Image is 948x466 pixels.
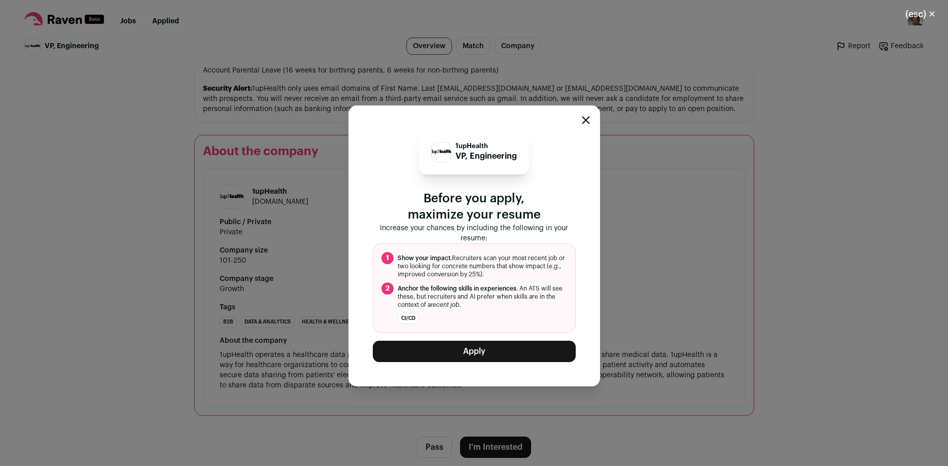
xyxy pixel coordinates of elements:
img: 4a509b5cc1c4cb98792af3081d00a790fb83f9b0e4980aaf27b84aa0109249fe.jpg [432,150,451,154]
p: Before you apply, maximize your resume [373,191,576,223]
span: Recruiters scan your most recent job or two looking for concrete numbers that show impact (e.g., ... [398,254,567,278]
span: 2 [381,282,394,295]
p: 1upHealth [455,142,517,150]
button: Apply [373,341,576,362]
i: recent job. [431,302,461,308]
button: Close modal [582,116,590,124]
p: VP, Engineering [455,150,517,162]
button: Close modal [893,3,948,25]
span: Anchor the following skills in experiences [398,285,516,292]
span: 1 [381,252,394,264]
span: . An ATS will see these, but recruiters and AI prefer when skills are in the context of a [398,284,567,309]
li: CI/CD [398,313,419,324]
span: Show your impact. [398,255,452,261]
p: Increase your chances by including the following in your resume: [373,223,576,243]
